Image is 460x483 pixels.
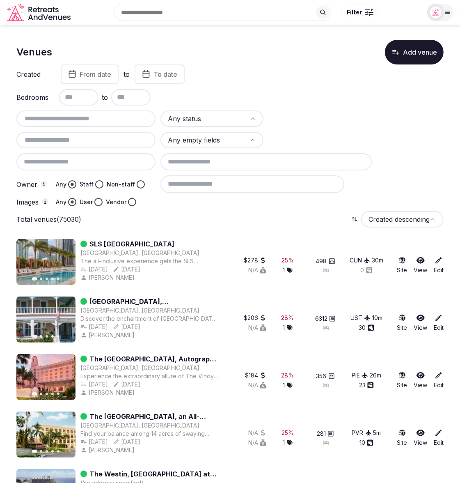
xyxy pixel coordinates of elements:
label: Created [16,71,49,78]
a: The Westin, [GEOGRAPHIC_DATA] at [GEOGRAPHIC_DATA] [89,469,219,479]
div: 5 m [373,429,381,437]
div: N/A [248,266,266,274]
span: 6312 [315,315,327,323]
button: Go to slide 5 [57,335,60,338]
button: [PERSON_NAME] [80,274,136,282]
span: Filter [347,8,362,16]
button: 498 [316,257,335,265]
button: [DATE] [113,380,140,389]
div: PIE [352,371,368,379]
a: Site [397,256,407,274]
button: N/A [248,439,266,447]
button: [DATE] [80,265,108,274]
a: Site [397,314,407,332]
label: Non-staff [107,180,135,189]
button: 1 [283,324,293,332]
button: Go to slide 5 [57,450,60,453]
span: To date [153,70,177,78]
button: PVR [352,429,372,437]
label: Bedrooms [16,94,49,101]
button: 1 [283,266,293,274]
a: View [414,314,427,332]
button: 30 [359,324,374,332]
label: User [80,198,93,206]
div: 28 % [281,314,294,322]
a: Site [397,429,407,447]
button: Go to slide 1 [32,392,37,396]
button: 1 [283,381,293,389]
span: 356 [316,372,327,380]
button: [GEOGRAPHIC_DATA], [GEOGRAPHIC_DATA] [80,364,199,372]
div: Discover the enchantment of [GEOGRAPHIC_DATA][PERSON_NAME] and [GEOGRAPHIC_DATA], where history d... [80,315,219,323]
button: Go to slide 3 [46,393,48,395]
button: Go to slide 1 [32,277,37,281]
label: Vendor [106,198,126,206]
button: [DATE] [113,438,140,446]
button: N/A [248,381,266,389]
div: 26 m [370,371,381,379]
button: [DATE] [113,323,140,331]
button: 26m [370,371,381,379]
div: [PERSON_NAME] [80,331,136,339]
div: Find your balance among 14 acres of swaying palm trees and fronted by a 410-foot private beach on... [80,430,219,438]
button: $184 [245,371,266,379]
div: Experience the extraordinary allure of The Vinoy Resort & Golf Club, Autograph Collection. This h... [80,372,219,380]
button: [DATE] [80,323,108,331]
div: 10 [359,439,373,447]
a: Edit [434,371,444,389]
button: [GEOGRAPHIC_DATA], [GEOGRAPHIC_DATA] [80,306,199,315]
button: Go to slide 2 [40,335,42,338]
button: Go to slide 4 [51,335,54,338]
button: N/A [248,324,266,332]
label: to [124,70,130,79]
button: Go to slide 5 [57,278,60,280]
a: Visit the homepage [7,3,72,22]
button: 356 [316,372,335,380]
img: Featured image for The Vinoy Resort & Golf Club, Autograph Collection [16,354,76,400]
a: View [414,429,427,447]
button: [DATE] [113,265,140,274]
button: Go to slide 4 [51,393,54,395]
button: CUN [350,256,370,264]
div: 25 % [281,256,294,264]
button: N/A [248,429,266,437]
label: Any [56,180,66,189]
button: UST [350,314,371,322]
button: 10m [372,314,382,322]
h1: Venues [16,45,52,59]
button: Go to slide 2 [40,450,42,453]
button: Go to slide 1 [32,335,37,338]
a: [GEOGRAPHIC_DATA], [GEOGRAPHIC_DATA] & The Beaches [89,297,219,306]
button: 0 [361,266,373,274]
div: 28 % [281,371,294,379]
button: [PERSON_NAME] [80,446,136,454]
button: Go to slide 1 [32,450,37,453]
button: Go to slide 2 [40,278,42,280]
div: The all-inclusive experience gets the SLS treatment with the debut of SLS Playa Mujeres. Make an ... [80,257,219,265]
button: $278 [244,256,266,264]
button: 25% [281,429,294,437]
label: Owner [16,181,49,188]
div: 1 [283,439,293,447]
label: Images [16,198,49,206]
button: Go to slide 3 [46,450,48,453]
a: The [GEOGRAPHIC_DATA], an All-Inclusive Resort and [GEOGRAPHIC_DATA] [89,412,219,421]
span: to [102,92,108,102]
a: View [414,371,427,389]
